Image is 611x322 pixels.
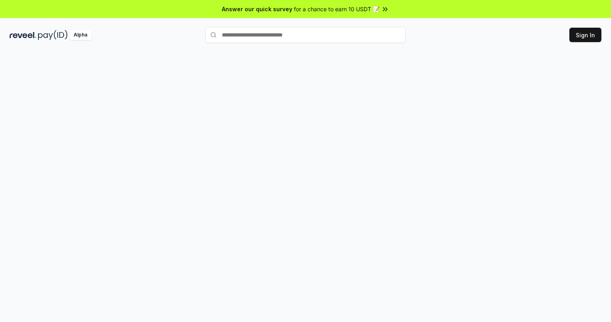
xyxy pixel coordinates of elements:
img: reveel_dark [10,30,36,40]
img: pay_id [38,30,68,40]
div: Alpha [69,30,92,40]
span: Answer our quick survey [222,5,292,13]
button: Sign In [569,28,601,42]
span: for a chance to earn 10 USDT 📝 [294,5,380,13]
